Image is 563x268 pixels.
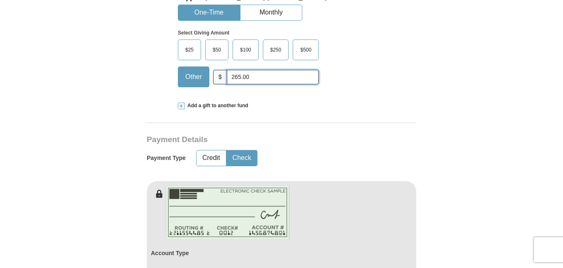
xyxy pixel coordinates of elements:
span: $50 [209,44,225,56]
strong: Select Giving Amount [178,30,229,36]
button: Monthly [240,5,302,20]
input: Other Amount [227,70,319,84]
button: Check [227,150,257,166]
span: $ [213,70,227,84]
h5: Payment Type [147,155,186,162]
span: $100 [236,44,255,56]
span: $500 [296,44,315,56]
span: Add a gift to another fund [184,102,248,109]
span: $25 [181,44,198,56]
button: One-Time [178,5,240,20]
span: $250 [266,44,286,56]
span: Other [181,71,206,83]
img: check-en.png [165,185,290,240]
label: Account Type [151,249,189,257]
h3: Payment Details [147,135,358,145]
button: Credit [197,150,226,166]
